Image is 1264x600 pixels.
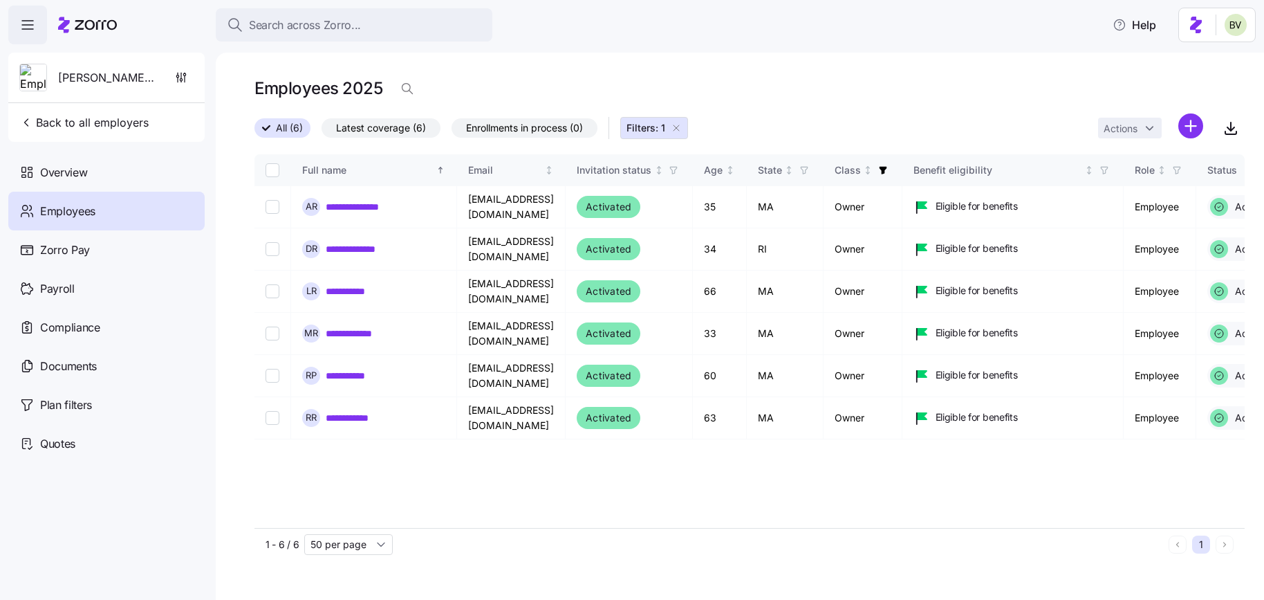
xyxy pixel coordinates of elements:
[457,271,566,313] td: [EMAIL_ADDRESS][DOMAIN_NAME]
[747,228,824,271] td: RI
[40,358,97,375] span: Documents
[336,119,426,137] span: Latest coverage (6)
[586,325,631,342] span: Activated
[466,119,583,137] span: Enrollments in process (0)
[1135,163,1155,178] div: Role
[468,163,542,178] div: Email
[747,397,824,439] td: MA
[1104,124,1137,134] span: Actions
[824,228,902,271] td: Owner
[457,313,566,355] td: [EMAIL_ADDRESS][DOMAIN_NAME]
[704,163,723,178] div: Age
[40,242,90,259] span: Zorro Pay
[40,280,75,298] span: Payroll
[266,284,279,298] input: Select record 3
[266,242,279,256] input: Select record 2
[8,230,205,269] a: Zorro Pay
[40,203,95,220] span: Employees
[725,165,735,175] div: Not sorted
[19,114,149,131] span: Back to all employers
[693,313,747,355] td: 33
[8,153,205,192] a: Overview
[577,163,651,178] div: Invitation status
[1157,165,1167,175] div: Not sorted
[20,64,46,92] img: Employer logo
[1124,271,1196,313] td: Employee
[747,154,824,186] th: StateNot sorted
[266,411,279,425] input: Select record 6
[758,163,782,178] div: State
[693,186,747,228] td: 35
[266,200,279,214] input: Select record 1
[249,17,361,34] span: Search across Zorro...
[1124,154,1196,186] th: RoleNot sorted
[306,287,317,296] span: L R
[1178,113,1203,138] svg: add icon
[457,186,566,228] td: [EMAIL_ADDRESS][DOMAIN_NAME]
[693,271,747,313] td: 66
[216,8,492,42] button: Search across Zorro...
[306,202,317,211] span: A R
[436,165,445,175] div: Sorted ascending
[306,244,317,253] span: D R
[747,271,824,313] td: MA
[266,327,279,340] input: Select record 4
[254,78,382,99] h1: Employees 2025
[902,154,1124,186] th: Benefit eligibilityNot sorted
[40,319,100,336] span: Compliance
[14,109,154,136] button: Back to all employers
[936,368,1018,382] span: Eligible for benefits
[620,117,688,139] button: Filters: 1
[1124,228,1196,271] td: Employee
[457,228,566,271] td: [EMAIL_ADDRESS][DOMAIN_NAME]
[304,329,318,338] span: M R
[1124,313,1196,355] td: Employee
[824,186,902,228] td: Owner
[266,538,299,552] span: 1 - 6 / 6
[626,121,665,135] span: Filters: 1
[586,410,631,426] span: Activated
[40,397,92,414] span: Plan filters
[1098,118,1162,138] button: Actions
[58,69,158,87] span: [PERSON_NAME] and [PERSON_NAME]'s Furniture
[747,186,824,228] td: MA
[306,413,317,422] span: R R
[457,154,566,186] th: EmailNot sorted
[936,284,1018,298] span: Eligible for benefits
[8,269,205,308] a: Payroll
[1124,186,1196,228] td: Employee
[863,165,873,175] div: Not sorted
[747,313,824,355] td: MA
[8,347,205,385] a: Documents
[784,165,794,175] div: Not sorted
[544,165,554,175] div: Not sorted
[586,241,631,257] span: Activated
[1169,536,1187,554] button: Previous page
[306,371,317,380] span: R P
[747,355,824,397] td: MA
[586,283,631,300] span: Activated
[8,192,205,230] a: Employees
[1113,17,1156,33] span: Help
[457,355,566,397] td: [EMAIL_ADDRESS][DOMAIN_NAME]
[8,424,205,463] a: Quotes
[276,119,303,137] span: All (6)
[824,397,902,439] td: Owner
[835,163,861,178] div: Class
[1192,536,1210,554] button: 1
[1102,11,1167,39] button: Help
[1216,536,1234,554] button: Next page
[40,435,75,453] span: Quotes
[936,326,1018,340] span: Eligible for benefits
[1084,165,1094,175] div: Not sorted
[693,397,747,439] td: 63
[824,355,902,397] td: Owner
[1124,355,1196,397] td: Employee
[1225,14,1247,36] img: 676487ef2089eb4995defdc85707b4f5
[457,397,566,439] td: [EMAIL_ADDRESS][DOMAIN_NAME]
[266,369,279,383] input: Select record 5
[586,199,631,215] span: Activated
[693,154,747,186] th: AgeNot sorted
[936,242,1018,255] span: Eligible for benefits
[8,308,205,347] a: Compliance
